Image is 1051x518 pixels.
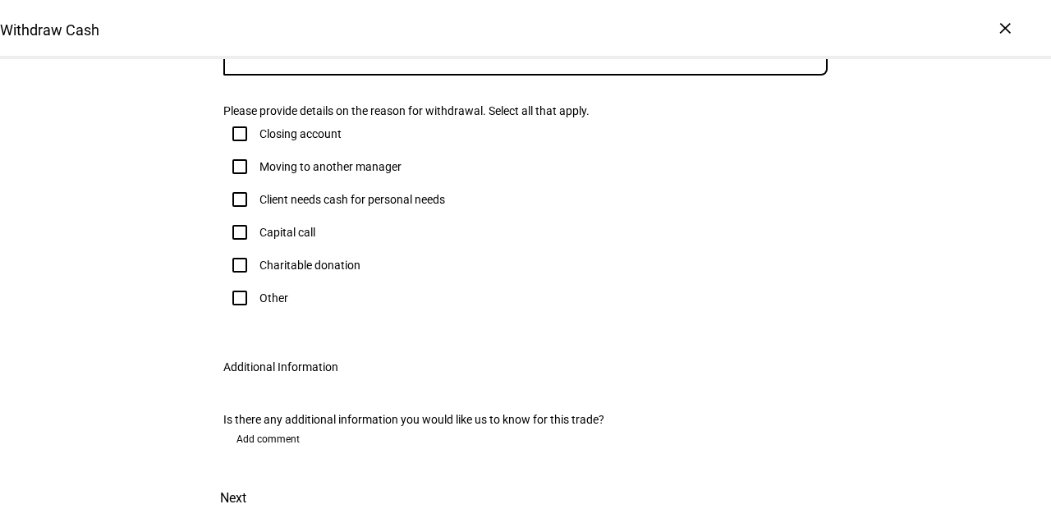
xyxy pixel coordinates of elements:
[223,426,313,452] button: Add comment
[259,127,342,140] div: Closing account
[259,259,360,272] div: Charitable donation
[223,360,338,374] div: Additional Information
[259,226,315,239] div: Capital call
[236,426,300,452] span: Add comment
[223,413,828,426] div: Is there any additional information you would like us to know for this trade?
[259,193,445,206] div: Client needs cash for personal needs
[259,160,402,173] div: Moving to another manager
[223,104,828,117] div: Please provide details on the reason for withdrawal. Select all that apply.
[220,479,246,518] span: Next
[259,291,288,305] div: Other
[992,15,1018,41] div: ×
[197,479,269,518] button: Next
